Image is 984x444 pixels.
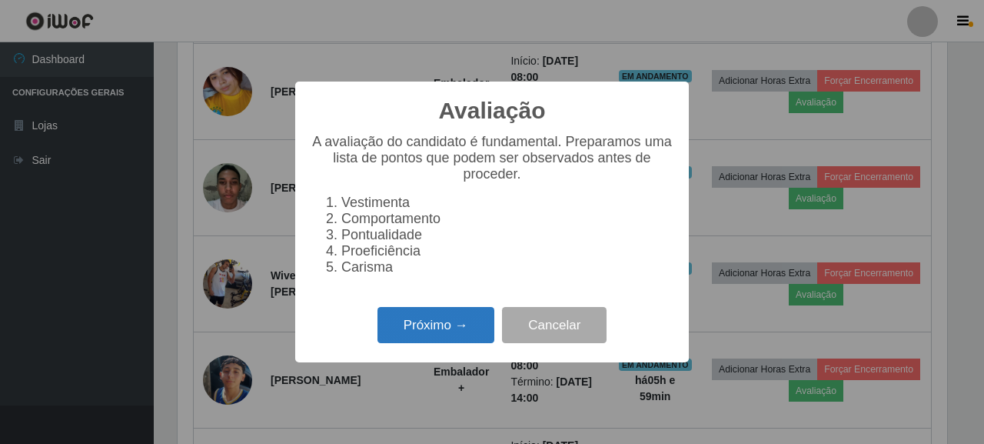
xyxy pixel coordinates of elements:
button: Próximo → [377,307,494,343]
p: A avaliação do candidato é fundamental. Preparamos uma lista de pontos que podem ser observados a... [311,134,673,182]
h2: Avaliação [439,97,546,125]
button: Cancelar [502,307,607,343]
li: Comportamento [341,211,673,227]
li: Proeficiência [341,243,673,259]
li: Carisma [341,259,673,275]
li: Pontualidade [341,227,673,243]
li: Vestimenta [341,195,673,211]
